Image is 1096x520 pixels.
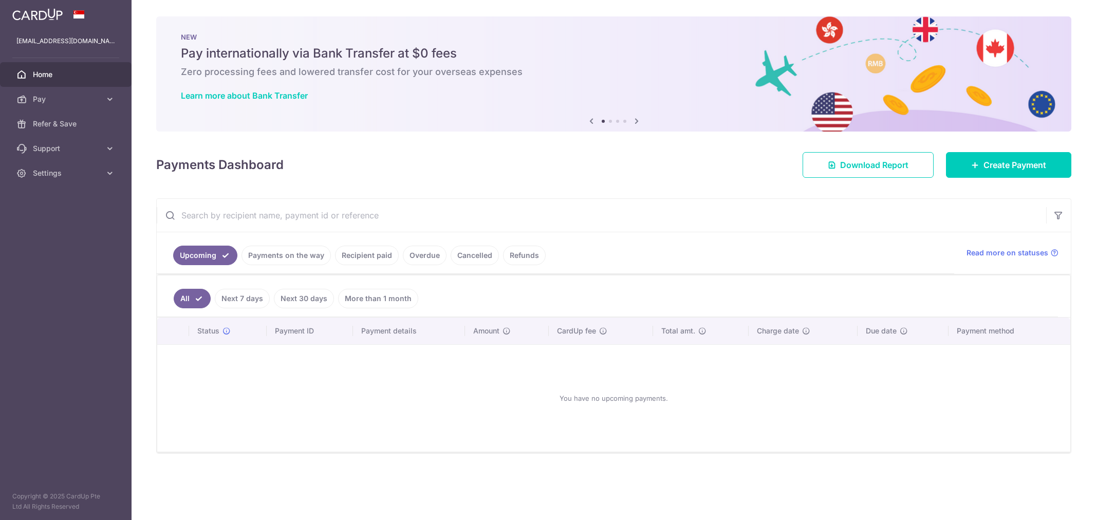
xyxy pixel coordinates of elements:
span: Support [33,143,101,154]
span: Download Report [840,159,908,171]
h5: Pay internationally via Bank Transfer at $0 fees [181,45,1047,62]
a: Payments on the way [242,246,331,265]
span: Amount [473,326,499,336]
span: Create Payment [983,159,1046,171]
a: Cancelled [451,246,499,265]
a: Next 30 days [274,289,334,308]
h6: Zero processing fees and lowered transfer cost for your overseas expenses [181,66,1047,78]
a: Create Payment [946,152,1071,178]
span: Settings [33,168,101,178]
p: NEW [181,33,1047,41]
a: Overdue [403,246,447,265]
img: Bank transfer banner [156,16,1071,132]
span: Home [33,69,101,80]
th: Payment details [353,318,465,344]
span: Refer & Save [33,119,101,129]
a: More than 1 month [338,289,418,308]
input: Search by recipient name, payment id or reference [157,199,1046,232]
span: Pay [33,94,101,104]
a: Download Report [803,152,934,178]
h4: Payments Dashboard [156,156,284,174]
a: Learn more about Bank Transfer [181,90,308,101]
th: Payment ID [267,318,353,344]
th: Payment method [949,318,1070,344]
a: Refunds [503,246,546,265]
div: You have no upcoming payments. [170,353,1058,443]
a: Recipient paid [335,246,399,265]
span: Charge date [757,326,799,336]
img: CardUp [12,8,63,21]
span: Status [197,326,219,336]
span: Total amt. [661,326,695,336]
a: Next 7 days [215,289,270,308]
span: Read more on statuses [967,248,1048,258]
a: Read more on statuses [967,248,1058,258]
span: Due date [866,326,897,336]
span: CardUp fee [557,326,596,336]
p: [EMAIL_ADDRESS][DOMAIN_NAME] [16,36,115,46]
a: Upcoming [173,246,237,265]
a: All [174,289,211,308]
